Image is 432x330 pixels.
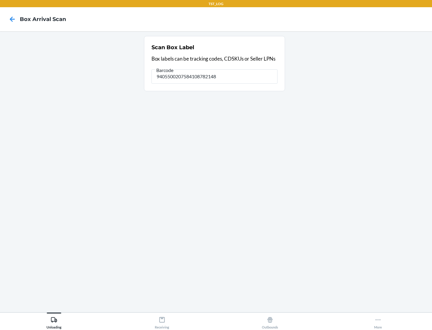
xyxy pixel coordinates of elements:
[151,43,194,51] h2: Scan Box Label
[208,1,223,7] p: TST_LOG
[108,313,216,329] button: Receiving
[151,69,277,84] input: Barcode
[374,314,382,329] div: More
[155,67,174,73] span: Barcode
[151,55,277,63] p: Box labels can be tracking codes, CDSKUs or Seller LPNs
[216,313,324,329] button: Outbounds
[20,15,66,23] h4: Box Arrival Scan
[324,313,432,329] button: More
[46,314,61,329] div: Unloading
[155,314,169,329] div: Receiving
[262,314,278,329] div: Outbounds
